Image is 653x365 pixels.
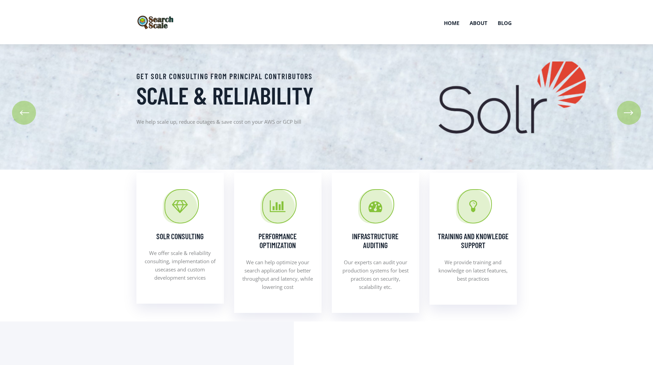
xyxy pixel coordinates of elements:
[145,232,216,241] h4: Solr Consulting
[438,258,509,283] p: We provide training and knowledge on latest features, best practices
[439,5,464,41] a: Home
[438,232,509,250] h4: Training and Knowledge Support
[464,5,493,41] a: About
[136,118,322,126] p: We help scale up, reduce outages & save cost on your AWS or GCP bill
[493,5,517,41] a: Blog
[136,15,176,29] img: SearchScale
[340,258,411,291] p: Our experts can audit your production systems for best practices on security, scalability etc.
[136,72,322,81] h4: Get Solr consulting from principal contributors
[136,81,322,109] h1: Scale & Reliability
[242,232,313,250] h4: Performance Optimization
[145,249,216,282] p: We offer scale & reliability consulting, implementation of usecases and custom development services
[340,232,411,250] h4: Infrastructure Auditing
[242,258,313,291] p: We can help optimize your search application for better throughput and latency, while lowering cost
